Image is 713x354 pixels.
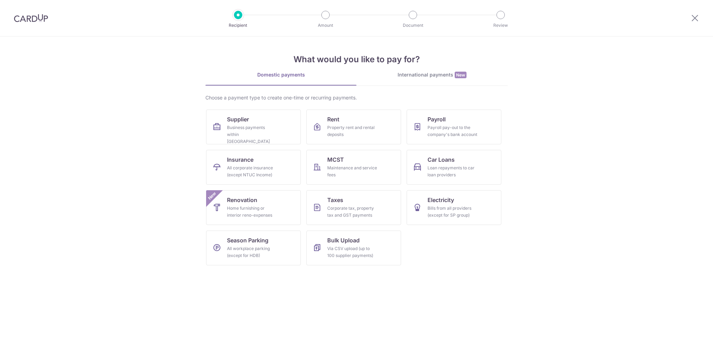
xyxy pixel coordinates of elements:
[206,190,218,202] span: New
[327,245,377,259] div: Via CSV upload (up to 100 supplier payments)
[206,150,301,185] a: InsuranceAll corporate insurance (except NTUC Income)
[327,205,377,219] div: Corporate tax, property tax and GST payments
[306,150,401,185] a: MCSTMaintenance and service fees
[356,71,508,79] div: International payments
[428,205,478,219] div: Bills from all providers (except for SP group)
[300,22,351,29] p: Amount
[227,164,277,178] div: All corporate insurance (except NTUC Income)
[387,22,439,29] p: Document
[428,164,478,178] div: Loan repayments to car loan providers
[407,150,501,185] a: Car LoansLoan repayments to car loan providers
[227,245,277,259] div: All workplace parking (except for HDB)
[212,22,264,29] p: Recipient
[428,196,454,204] span: Electricity
[227,236,268,244] span: Season Parking
[327,236,360,244] span: Bulk Upload
[206,231,301,265] a: Season ParkingAll workplace parking (except for HDB)
[327,196,343,204] span: Taxes
[227,205,277,219] div: Home furnishing or interior reno-expenses
[206,190,301,225] a: RenovationHome furnishing or interior reno-expensesNew
[227,124,277,145] div: Business payments within [GEOGRAPHIC_DATA]
[428,124,478,138] div: Payroll pay-out to the company's bank account
[206,110,301,144] a: SupplierBusiness payments within [GEOGRAPHIC_DATA]
[428,155,455,164] span: Car Loans
[327,155,344,164] span: MCST
[306,190,401,225] a: TaxesCorporate tax, property tax and GST payments
[455,72,467,78] span: New
[227,196,257,204] span: Renovation
[327,164,377,178] div: Maintenance and service fees
[475,22,526,29] p: Review
[428,115,446,123] span: Payroll
[14,14,48,22] img: CardUp
[327,124,377,138] div: Property rent and rental deposits
[205,71,356,78] div: Domestic payments
[205,94,508,101] div: Choose a payment type to create one-time or recurring payments.
[306,110,401,144] a: RentProperty rent and rental deposits
[306,231,401,265] a: Bulk UploadVia CSV upload (up to 100 supplier payments)
[327,115,339,123] span: Rent
[205,53,508,66] h4: What would you like to pay for?
[407,110,501,144] a: PayrollPayroll pay-out to the company's bank account
[227,115,249,123] span: Supplier
[227,155,253,164] span: Insurance
[407,190,501,225] a: ElectricityBills from all providers (except for SP group)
